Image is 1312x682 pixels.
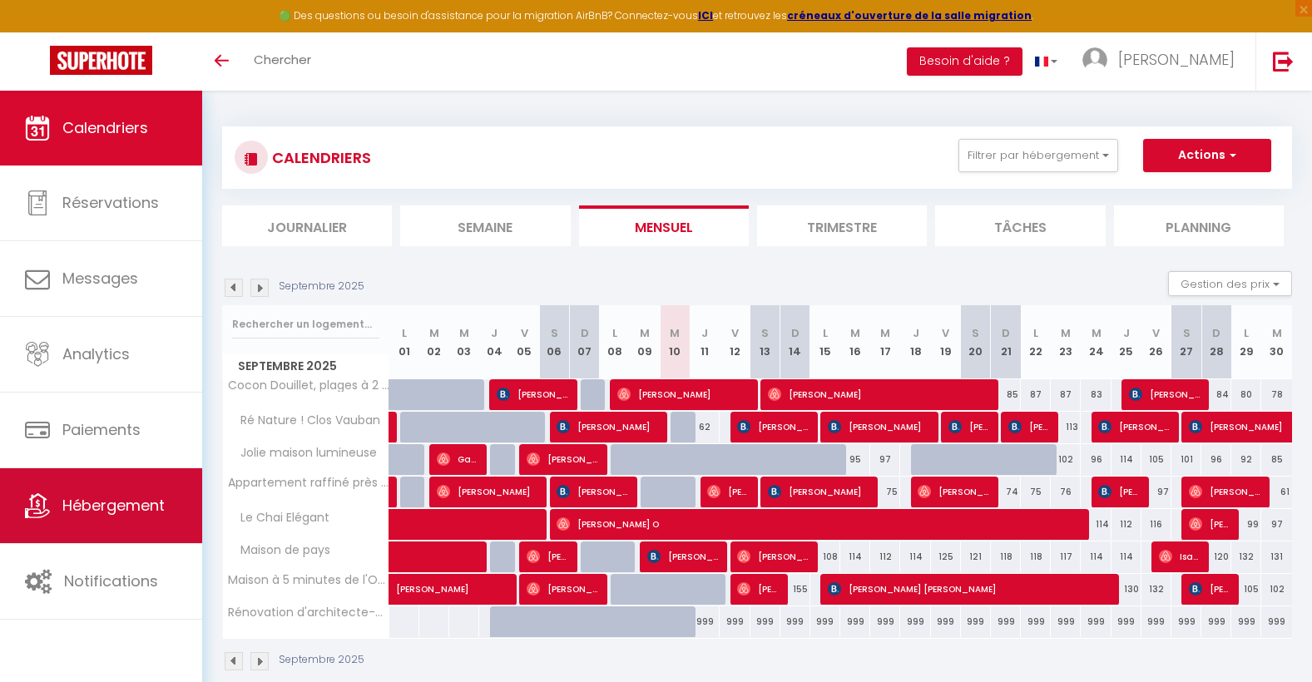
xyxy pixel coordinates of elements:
span: [PERSON_NAME] [527,541,567,572]
div: 999 [1081,606,1111,637]
th: 03 [449,305,479,379]
div: 108 [810,541,840,572]
abbr: V [1152,325,1160,341]
span: [PERSON_NAME] [557,476,628,507]
th: 20 [961,305,991,379]
div: 102 [1051,444,1081,475]
div: 85 [991,379,1021,410]
div: 101 [1171,444,1201,475]
div: 999 [991,606,1021,637]
abbr: M [850,325,860,341]
div: 95 [840,444,870,475]
div: 61 [1261,477,1292,507]
span: Chercher [254,51,311,68]
span: [PERSON_NAME] large [948,411,989,442]
span: [PERSON_NAME] [437,476,539,507]
span: [PERSON_NAME] [1118,49,1235,70]
abbr: L [1244,325,1249,341]
p: Septembre 2025 [279,279,364,294]
span: [PERSON_NAME] [396,565,549,596]
abbr: V [521,325,528,341]
span: [PERSON_NAME] [PERSON_NAME] [828,573,1115,605]
span: [PERSON_NAME] [1098,476,1139,507]
a: créneaux d'ouverture de la salle migration [787,8,1032,22]
div: 999 [780,606,810,637]
img: logout [1273,51,1294,72]
div: 85 [1261,444,1292,475]
th: 16 [840,305,870,379]
span: [PERSON_NAME] [1189,476,1260,507]
span: [PERSON_NAME] [707,476,748,507]
button: Actions [1143,139,1271,172]
abbr: J [1123,325,1130,341]
th: 17 [870,305,900,379]
div: 130 [1111,574,1141,605]
span: [PERSON_NAME] [768,378,993,410]
th: 07 [570,305,600,379]
li: Journalier [222,205,392,246]
abbr: M [880,325,890,341]
abbr: S [761,325,769,341]
span: Analytics [62,343,130,364]
th: 28 [1201,305,1231,379]
span: [PERSON_NAME] [617,378,750,410]
abbr: L [823,325,828,341]
span: Maison de pays [225,541,334,560]
th: 10 [660,305,690,379]
div: 113 [1051,412,1081,442]
div: 999 [900,606,930,637]
span: Notifications [64,571,158,591]
div: 112 [870,541,900,572]
span: Ré Nature ! Clos Vauban [225,412,384,430]
li: Mensuel [579,205,749,246]
div: 96 [1081,444,1111,475]
th: 30 [1261,305,1292,379]
th: 06 [539,305,569,379]
div: 105 [1141,444,1171,475]
th: 09 [630,305,660,379]
div: 132 [1231,541,1261,572]
div: 999 [750,606,780,637]
div: 87 [1051,379,1081,410]
abbr: D [581,325,589,341]
span: Gaelle Dusautois [437,443,478,475]
div: 999 [1141,606,1171,637]
div: 74 [991,477,1021,507]
button: Ouvrir le widget de chat LiveChat [13,7,63,57]
th: 26 [1141,305,1171,379]
div: 83 [1081,379,1111,410]
div: 97 [1141,477,1171,507]
div: 999 [1021,606,1051,637]
span: [PERSON_NAME] [737,541,809,572]
span: [PERSON_NAME] [1098,411,1170,442]
span: [PERSON_NAME] [828,411,930,442]
div: 999 [810,606,840,637]
div: 118 [1021,541,1051,572]
abbr: J [491,325,498,341]
abbr: M [1092,325,1102,341]
abbr: S [551,325,558,341]
abbr: L [402,325,407,341]
th: 01 [389,305,419,379]
div: 999 [961,606,991,637]
div: 75 [870,477,900,507]
div: 999 [870,606,900,637]
div: 999 [1111,606,1141,637]
a: [PERSON_NAME] [389,574,419,605]
img: Super Booking [50,46,152,75]
div: 84 [1201,379,1231,410]
abbr: S [972,325,979,341]
div: 96 [1201,444,1231,475]
div: 114 [840,541,870,572]
abbr: L [1033,325,1038,341]
div: 105 [1231,574,1261,605]
button: Filtrer par hébergement [958,139,1118,172]
a: ICI [698,8,713,22]
div: 76 [1051,477,1081,507]
th: 22 [1021,305,1051,379]
span: [PERSON_NAME] [557,411,659,442]
div: 114 [900,541,930,572]
div: 999 [720,606,750,637]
